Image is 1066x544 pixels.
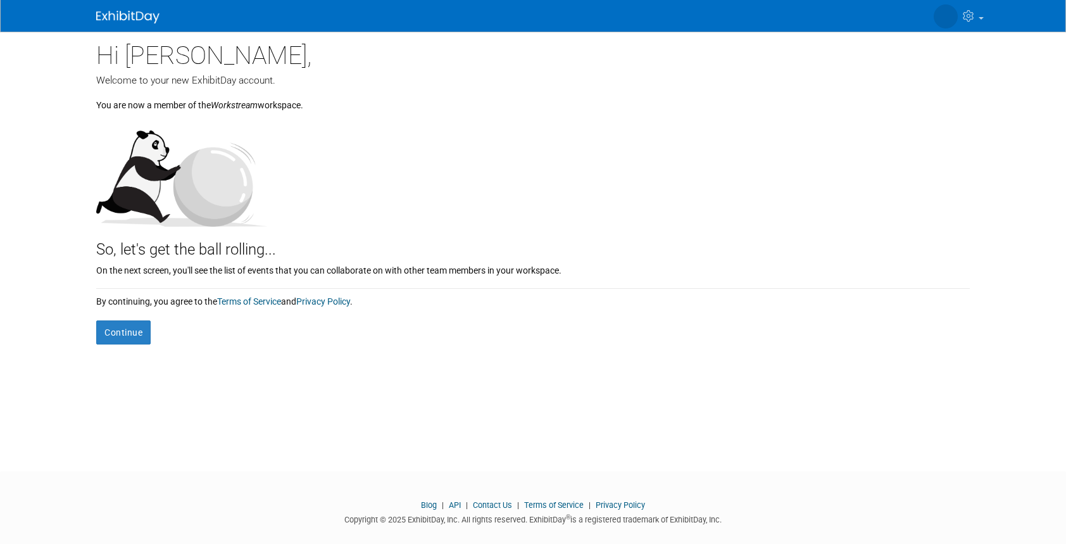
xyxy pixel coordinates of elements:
[296,296,350,307] a: Privacy Policy
[96,261,970,277] div: On the next screen, you'll see the list of events that you can collaborate on with other team mem...
[217,296,281,307] a: Terms of Service
[463,500,471,510] span: |
[439,500,447,510] span: |
[473,500,512,510] a: Contact Us
[566,514,570,521] sup: ®
[421,500,437,510] a: Blog
[524,500,584,510] a: Terms of Service
[96,11,160,23] img: ExhibitDay
[596,500,645,510] a: Privacy Policy
[96,87,970,111] div: You are now a member of the workspace.
[96,73,970,87] div: Welcome to your new ExhibitDay account.
[449,500,461,510] a: API
[586,500,594,510] span: |
[211,100,258,110] i: Workstream
[96,32,970,73] div: Hi [PERSON_NAME],
[96,227,970,261] div: So, let's get the ball rolling...
[934,4,958,28] img: Jean Rocha
[96,289,970,308] div: By continuing, you agree to the and .
[96,320,151,345] button: Continue
[514,500,522,510] span: |
[96,118,267,227] img: Let's get the ball rolling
